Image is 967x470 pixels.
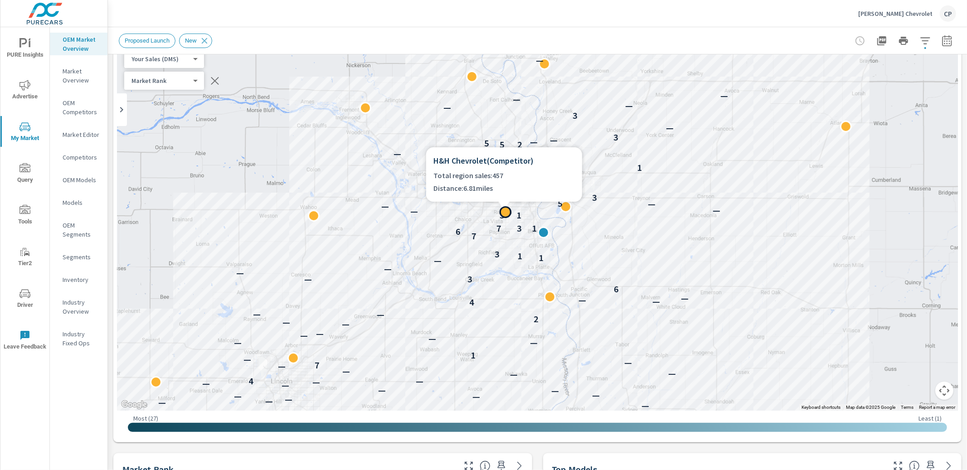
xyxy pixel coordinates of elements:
[935,382,953,400] button: Map camera controls
[50,296,107,318] div: Industry Overview
[494,249,499,260] p: 3
[3,121,47,144] span: My Market
[668,368,676,379] p: —
[282,380,289,391] p: —
[3,38,47,60] span: PURE Insights
[467,274,472,285] p: 3
[381,201,389,212] p: —
[512,94,520,105] p: —
[455,226,460,237] p: 6
[265,396,273,407] p: —
[592,192,597,203] p: 3
[341,319,349,329] p: —
[179,34,212,48] div: New
[119,37,175,44] span: Proposed Launch
[394,148,401,159] p: —
[236,267,243,278] p: —
[304,274,311,285] p: —
[3,247,47,269] span: Tier2
[531,223,536,234] p: 1
[50,96,107,119] div: OEM Competitors
[63,67,100,85] p: Market Overview
[131,55,190,63] p: Your Sales (DMS)
[433,255,441,266] p: —
[50,218,107,241] div: OEM Segments
[484,138,489,149] p: 5
[572,110,577,121] p: 3
[3,330,47,352] span: Leave Feedback
[496,223,501,234] p: 7
[63,35,100,53] p: OEM Market Overview
[613,132,618,143] p: 3
[433,155,575,167] h6: H&H Chevrolet ( Competitor )
[63,275,100,284] p: Inventory
[802,404,841,411] button: Keyboard shortcuts
[517,223,522,234] p: 3
[919,405,955,410] a: Report a map error
[530,136,538,147] p: —
[469,297,474,308] p: 4
[277,361,285,372] p: —
[300,329,308,340] p: —
[666,122,674,133] p: —
[433,182,575,194] p: Distance: 6.81 miles
[233,391,241,402] p: —
[63,298,100,316] p: Industry Overview
[50,150,107,164] div: Competitors
[124,55,197,63] div: Your Sales (DMS)
[938,32,956,50] button: Select Date Range
[124,77,197,85] div: Your Sales (DMS)
[63,221,100,239] p: OEM Segments
[500,210,505,221] p: 3
[284,394,292,405] p: —
[3,163,47,185] span: Query
[63,130,100,139] p: Market Editor
[50,128,107,141] div: Market Editor
[180,37,202,44] span: New
[119,399,149,411] img: Google
[3,80,47,102] span: Advertise
[410,206,418,217] p: —
[63,252,100,262] p: Segments
[63,98,100,116] p: OEM Competitors
[433,169,575,182] p: Total region sales: 457
[940,5,956,22] div: CP
[539,252,544,263] p: 1
[253,309,260,320] p: —
[50,327,107,350] div: Industry Fixed Ops
[63,329,100,348] p: Industry Fixed Ops
[50,273,107,286] div: Inventory
[202,378,210,389] p: —
[533,314,538,325] p: 2
[50,33,107,55] div: OEM Market Overview
[652,296,660,307] p: —
[119,399,149,411] a: Open this area in Google Maps (opens a new window)
[918,414,942,422] p: Least ( 1 )
[131,77,190,85] p: Market Rank
[50,173,107,187] div: OEM Models
[3,205,47,227] span: Tools
[428,333,436,344] p: —
[50,250,107,264] div: Segments
[315,360,320,371] p: 7
[648,199,656,209] p: —
[901,405,914,410] a: Terms (opens in new tab)
[873,32,891,50] button: "Export Report to PDF"
[624,357,632,368] p: —
[530,337,538,348] p: —
[516,210,521,221] p: 1
[63,175,100,184] p: OEM Models
[342,366,350,377] p: —
[471,231,476,242] p: 7
[713,205,720,216] p: —
[3,288,47,310] span: Driver
[916,32,934,50] button: Apply Filters
[416,376,423,387] p: —
[378,385,386,396] p: —
[472,391,480,402] p: —
[133,414,158,422] p: Most ( 27 )
[549,135,557,145] p: —
[312,377,320,388] p: —
[248,376,253,387] p: 4
[282,317,290,328] p: —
